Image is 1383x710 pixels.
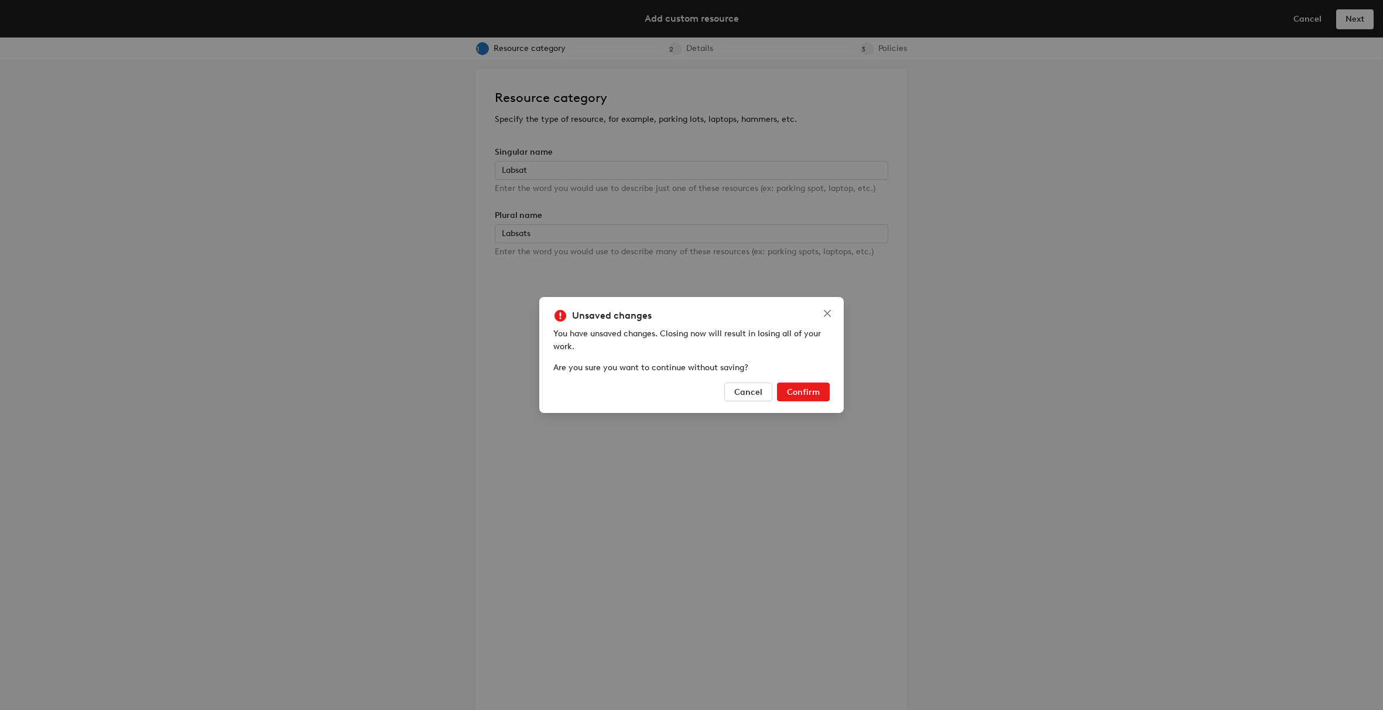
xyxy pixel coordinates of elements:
span: close [823,309,832,318]
h5: Unsaved changes [572,309,652,323]
div: Are you sure you want to continue without saving? [553,361,830,374]
span: Confirm [787,387,820,397]
div: You have unsaved changes. Closing now will result in losing all of your work. [553,327,830,353]
button: Close [818,304,837,323]
button: Cancel [724,383,772,401]
button: Confirm [777,383,830,401]
span: Cancel [734,387,762,397]
span: Close [818,309,837,318]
